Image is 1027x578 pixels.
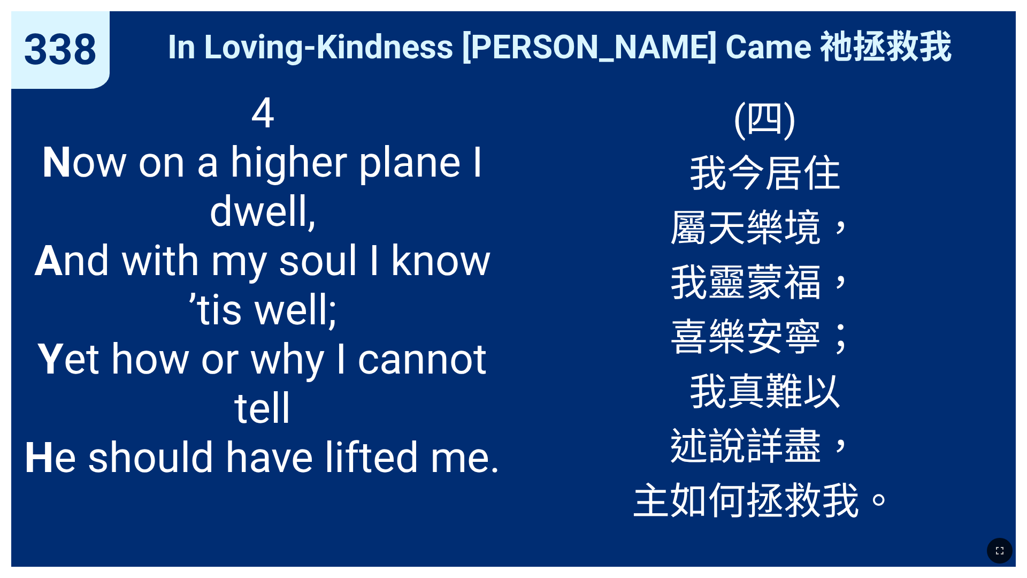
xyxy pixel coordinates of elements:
span: In Loving-Kindness [PERSON_NAME] Came 祂拯救我 [167,20,952,68]
b: N [42,138,72,187]
b: Y [37,334,64,384]
span: (四) 我今居住 屬天樂境， 我靈蒙福， 喜樂安寧； 我真難以 述說詳盡， 主如何拯救我。 [632,88,898,525]
b: A [34,236,63,285]
span: 338 [24,25,97,75]
span: 4 ow on a higher plane I dwell, nd with my soul I know ’tis well; et how or why I cannot tell e s... [23,88,502,482]
b: H [24,433,54,482]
